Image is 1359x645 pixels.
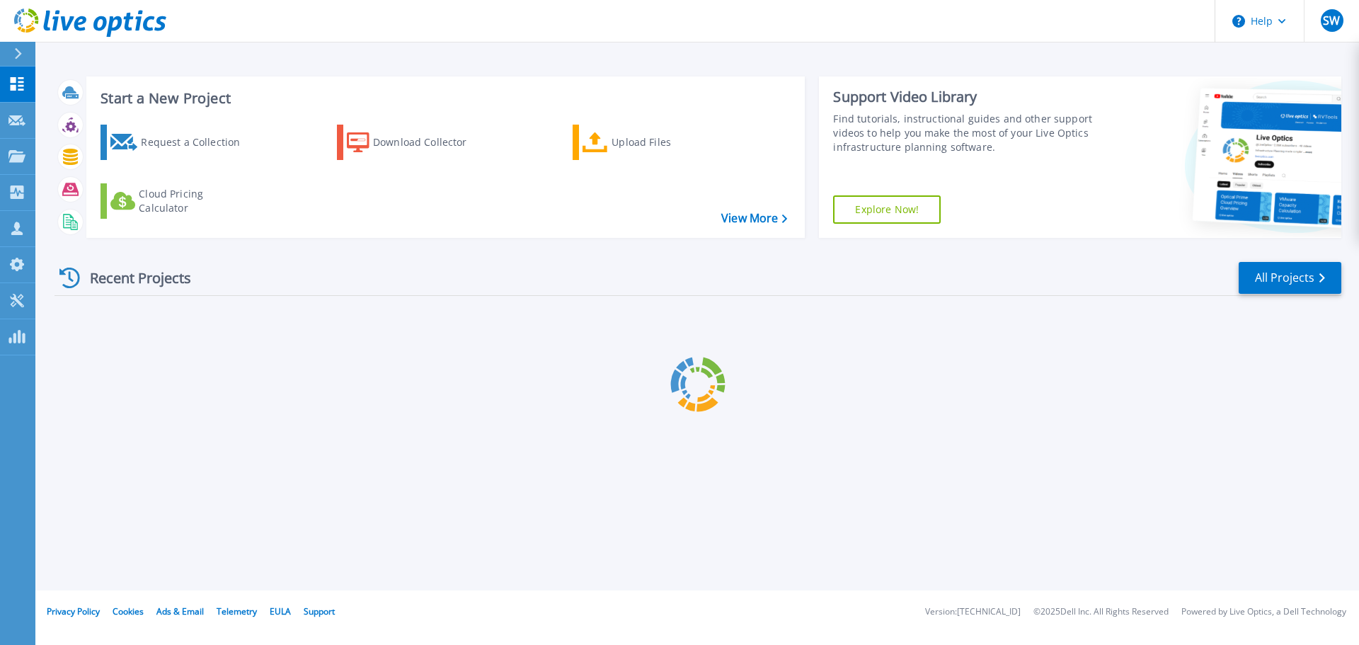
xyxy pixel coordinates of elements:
li: Powered by Live Optics, a Dell Technology [1181,607,1346,617]
a: Telemetry [217,605,257,617]
a: All Projects [1239,262,1341,294]
a: Download Collector [337,125,495,160]
a: Cloud Pricing Calculator [101,183,258,219]
div: Recent Projects [55,261,210,295]
div: Support Video Library [833,88,1099,106]
div: Cloud Pricing Calculator [139,187,252,215]
li: © 2025 Dell Inc. All Rights Reserved [1033,607,1169,617]
a: EULA [270,605,291,617]
li: Version: [TECHNICAL_ID] [925,607,1021,617]
a: Privacy Policy [47,605,100,617]
a: Request a Collection [101,125,258,160]
div: Download Collector [373,128,486,156]
a: Explore Now! [833,195,941,224]
h3: Start a New Project [101,91,787,106]
a: Upload Files [573,125,730,160]
div: Request a Collection [141,128,254,156]
span: SW [1323,15,1340,26]
a: Cookies [113,605,144,617]
div: Upload Files [612,128,725,156]
a: Ads & Email [156,605,204,617]
a: Support [304,605,335,617]
a: View More [721,212,787,225]
div: Find tutorials, instructional guides and other support videos to help you make the most of your L... [833,112,1099,154]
